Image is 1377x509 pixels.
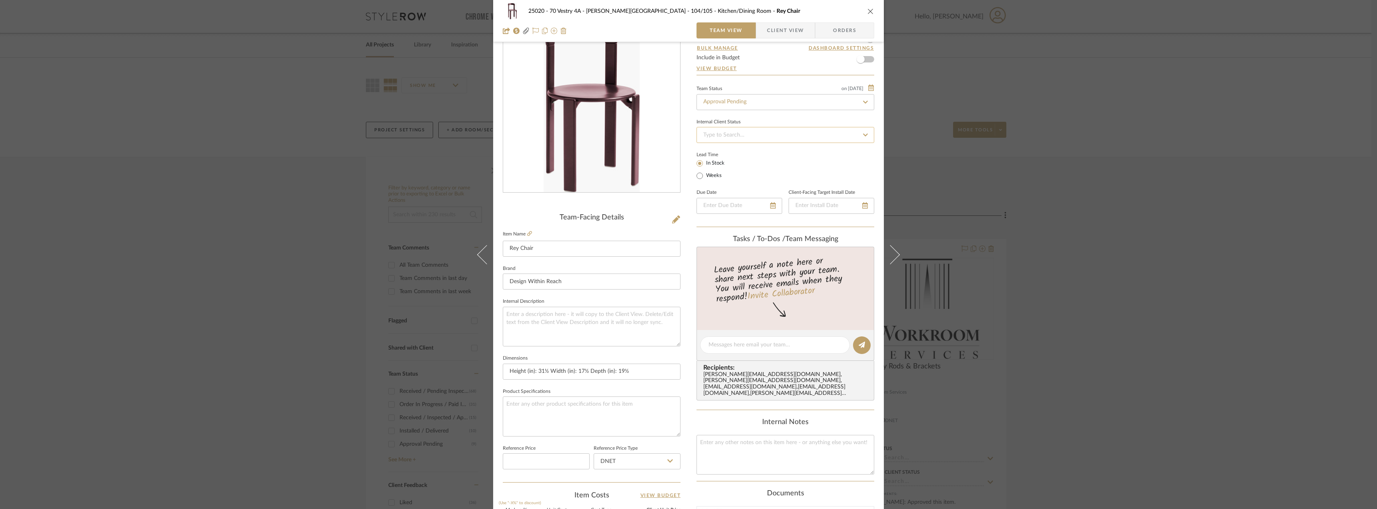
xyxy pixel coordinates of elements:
img: 93aaae00-624a-4113-9ef3-d32fb70ae9bd_436x436.jpg [544,19,639,193]
span: Client View [767,22,804,38]
img: 93aaae00-624a-4113-9ef3-d32fb70ae9bd_48x40.jpg [503,3,522,19]
div: Team Status [697,87,722,91]
input: Enter Brand [503,274,680,290]
input: Enter the dimensions of this item [503,364,680,380]
input: Enter Due Date [697,198,782,214]
label: Item Name [503,231,532,237]
span: [DATE] [847,86,864,91]
label: Internal Description [503,300,544,304]
input: Type to Search… [697,127,874,143]
div: Internal Notes [697,418,874,427]
div: [PERSON_NAME][EMAIL_ADDRESS][DOMAIN_NAME] , [PERSON_NAME][EMAIL_ADDRESS][DOMAIN_NAME] , [EMAIL_AD... [703,372,871,397]
button: Bulk Manage [697,44,739,52]
span: Team View [710,22,743,38]
button: close [867,8,874,15]
div: team Messaging [697,235,874,244]
span: Orders [824,22,865,38]
div: Item Costs [503,491,680,500]
span: Rey Chair [777,8,800,14]
label: Reference Price Type [594,447,638,451]
a: View Budget [697,65,874,72]
label: Brand [503,267,516,271]
span: 25020 - 70 Vestry 4A - [PERSON_NAME][GEOGRAPHIC_DATA] [528,8,691,14]
div: Team-Facing Details [503,213,680,222]
label: Dimensions [503,356,528,360]
div: 0 [503,19,680,193]
label: Due Date [697,191,717,195]
div: Internal Client Status [697,120,741,124]
mat-radio-group: Select item type [697,158,738,181]
button: Dashboard Settings [808,44,874,52]
div: Leave yourself a note here or share next steps with your team. You will receive emails when they ... [696,252,875,306]
div: Documents [697,489,874,498]
span: Tasks / To-Dos / [733,235,785,243]
span: on [841,86,847,91]
label: Product Specifications [503,390,550,394]
label: Lead Time [697,151,738,158]
a: Invite Collaborator [747,284,815,304]
span: Recipients: [703,364,871,371]
label: Reference Price [503,447,536,451]
label: In Stock [705,160,725,167]
input: Enter Install Date [789,198,874,214]
a: View Budget [640,491,681,500]
span: 104/105 - Kitchen/Dining Room [691,8,777,14]
input: Type to Search… [697,94,874,110]
input: Enter Item Name [503,241,680,257]
img: Remove from project [560,28,567,34]
label: Weeks [705,172,722,179]
label: Client-Facing Target Install Date [789,191,855,195]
